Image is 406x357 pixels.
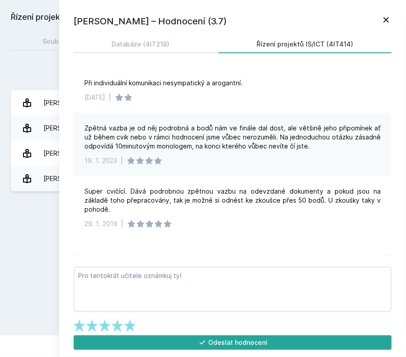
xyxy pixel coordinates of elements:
[11,166,395,191] a: [PERSON_NAME] 3 hodnocení 3.7
[43,119,93,137] div: [PERSON_NAME]
[11,90,395,116] a: [PERSON_NAME] 2 hodnocení 4.5
[109,93,111,102] div: |
[11,32,100,51] a: Soubory
[84,156,117,165] div: 19. 1. 2023
[11,116,395,141] a: [PERSON_NAME] 9 hodnocení 4.4
[42,37,69,46] div: Soubory
[11,141,395,166] a: [PERSON_NAME] 18 hodnocení 4.2
[11,11,294,25] h2: Řízení projektů IS/ICT (4IT414)
[84,187,381,214] div: Super cvičící. Dává podrobnou zpětnou vazbu na odevzdané dokumenty a pokud jsou na základě toho p...
[43,144,93,162] div: [PERSON_NAME]
[121,156,123,165] div: |
[84,93,105,102] div: [DATE]
[43,94,93,112] div: [PERSON_NAME]
[84,124,381,151] div: Zpětná vazba je od něj podrobná a bodů nám ve finále dal dost, ale většině jeho připomínek ať už ...
[84,79,243,88] div: Při individuální komunikaci nesympatický a arogantní.
[43,170,93,188] div: [PERSON_NAME]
